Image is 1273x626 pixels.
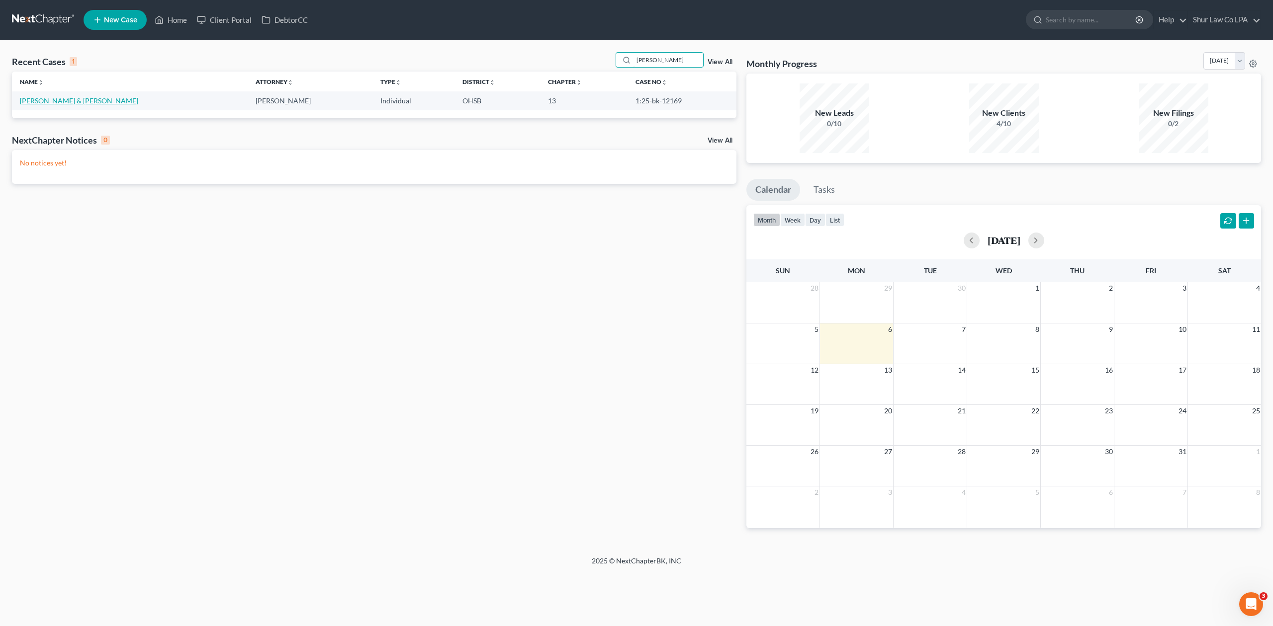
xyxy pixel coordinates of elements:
span: 29 [883,282,893,294]
span: 25 [1251,405,1261,417]
span: 23 [1104,405,1114,417]
a: Districtunfold_more [462,78,495,85]
i: unfold_more [489,79,495,85]
span: 1 [1034,282,1040,294]
iframe: Intercom live chat [1239,592,1263,616]
span: 2 [1108,282,1114,294]
span: 6 [1108,486,1114,498]
div: Recent Cases [12,56,77,68]
span: 28 [957,446,967,458]
a: View All [708,137,732,144]
span: 10 [1178,323,1187,335]
h2: [DATE] [988,235,1020,245]
a: Attorneyunfold_more [256,78,293,85]
div: New Leads [800,107,869,119]
td: OHSB [455,91,540,110]
i: unfold_more [38,79,44,85]
span: 8 [1034,323,1040,335]
a: Tasks [805,179,844,201]
a: Typeunfold_more [380,78,401,85]
span: 26 [810,446,819,458]
span: 3 [887,486,893,498]
a: Home [150,11,192,29]
td: 1:25-bk-12169 [628,91,736,110]
span: 30 [957,282,967,294]
span: Wed [996,266,1012,275]
span: Sat [1218,266,1231,275]
span: Mon [848,266,865,275]
span: 3 [1260,592,1268,600]
span: 3 [1182,282,1187,294]
a: Case Nounfold_more [636,78,667,85]
td: [PERSON_NAME] [248,91,372,110]
div: New Clients [969,107,1039,119]
button: week [780,213,805,227]
span: 4 [961,486,967,498]
i: unfold_more [395,79,401,85]
span: 2 [814,486,819,498]
p: No notices yet! [20,158,728,168]
span: 1 [1255,446,1261,458]
a: Calendar [746,179,800,201]
span: Tue [924,266,937,275]
span: 5 [1034,486,1040,498]
span: 8 [1255,486,1261,498]
span: 21 [957,405,967,417]
span: 17 [1178,364,1187,376]
a: View All [708,59,732,66]
input: Search by name... [1046,10,1137,29]
span: New Case [104,16,137,24]
div: 4/10 [969,119,1039,129]
a: DebtorCC [257,11,313,29]
td: Individual [372,91,455,110]
button: month [753,213,780,227]
a: Nameunfold_more [20,78,44,85]
a: Chapterunfold_more [548,78,582,85]
span: 15 [1030,364,1040,376]
span: 7 [961,323,967,335]
h3: Monthly Progress [746,58,817,70]
span: 12 [810,364,819,376]
span: 24 [1178,405,1187,417]
span: 18 [1251,364,1261,376]
a: Shur Law Co LPA [1188,11,1261,29]
span: Sun [776,266,790,275]
div: 0/10 [800,119,869,129]
i: unfold_more [287,79,293,85]
div: 2025 © NextChapterBK, INC [353,556,920,574]
i: unfold_more [576,79,582,85]
span: 14 [957,364,967,376]
a: Help [1154,11,1187,29]
td: 13 [540,91,628,110]
span: 5 [814,323,819,335]
div: New Filings [1139,107,1208,119]
div: NextChapter Notices [12,134,110,146]
div: 1 [70,57,77,66]
i: unfold_more [661,79,667,85]
span: 27 [883,446,893,458]
span: 6 [887,323,893,335]
a: [PERSON_NAME] & [PERSON_NAME] [20,96,138,105]
button: day [805,213,825,227]
span: 19 [810,405,819,417]
span: 20 [883,405,893,417]
span: 28 [810,282,819,294]
div: 0 [101,136,110,145]
span: 30 [1104,446,1114,458]
span: 4 [1255,282,1261,294]
input: Search by name... [634,53,703,67]
button: list [825,213,844,227]
span: Fri [1146,266,1156,275]
span: 29 [1030,446,1040,458]
span: 7 [1182,486,1187,498]
div: 0/2 [1139,119,1208,129]
span: 13 [883,364,893,376]
span: 31 [1178,446,1187,458]
span: 9 [1108,323,1114,335]
a: Client Portal [192,11,257,29]
span: 22 [1030,405,1040,417]
span: 16 [1104,364,1114,376]
span: 11 [1251,323,1261,335]
span: Thu [1070,266,1085,275]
